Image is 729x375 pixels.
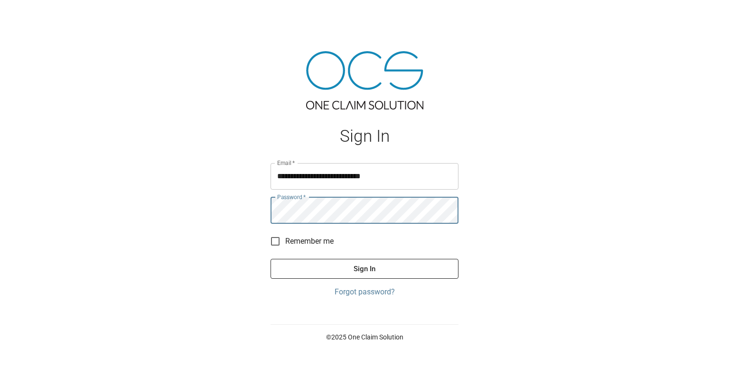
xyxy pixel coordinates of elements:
[271,127,458,146] h1: Sign In
[271,332,458,342] p: © 2025 One Claim Solution
[271,259,458,279] button: Sign In
[277,159,295,167] label: Email
[11,6,49,25] img: ocs-logo-white-transparent.png
[277,193,306,201] label: Password
[306,51,423,110] img: ocs-logo-tra.png
[285,236,334,247] span: Remember me
[271,286,458,298] a: Forgot password?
